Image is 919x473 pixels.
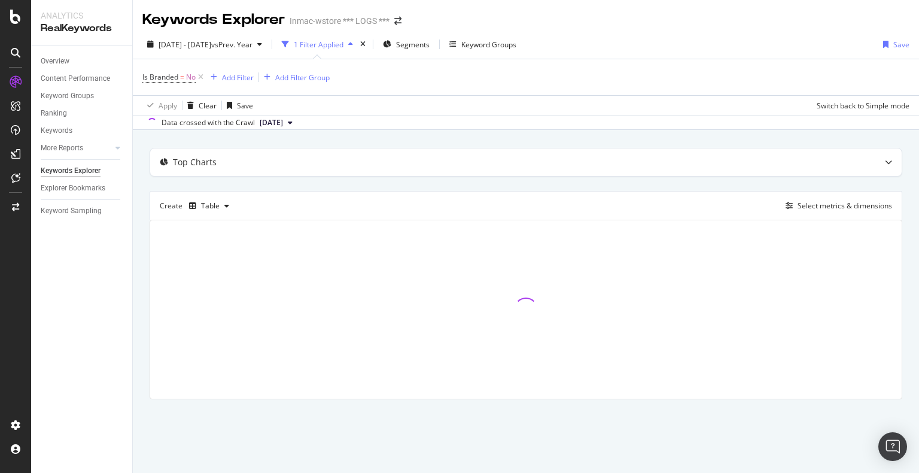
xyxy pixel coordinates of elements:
[41,182,105,195] div: Explorer Bookmarks
[255,116,297,130] button: [DATE]
[41,72,110,85] div: Content Performance
[378,35,434,54] button: Segments
[182,96,217,115] button: Clear
[41,55,69,68] div: Overview
[41,142,83,154] div: More Reports
[237,101,253,111] div: Save
[201,202,220,210] div: Table
[180,72,184,82] span: =
[41,125,72,137] div: Keywords
[142,10,285,30] div: Keywords Explorer
[41,125,124,137] a: Keywords
[222,96,253,115] button: Save
[41,107,124,120] a: Ranking
[396,40,430,50] span: Segments
[41,205,124,217] a: Keyword Sampling
[394,17,401,25] div: arrow-right-arrow-left
[142,35,267,54] button: [DATE] - [DATE]vsPrev. Year
[142,96,177,115] button: Apply
[41,90,124,102] a: Keyword Groups
[878,432,907,461] div: Open Intercom Messenger
[812,96,909,115] button: Switch back to Simple mode
[817,101,909,111] div: Switch back to Simple mode
[41,90,94,102] div: Keyword Groups
[41,205,102,217] div: Keyword Sampling
[186,69,196,86] span: No
[461,40,516,50] div: Keyword Groups
[41,165,101,177] div: Keywords Explorer
[173,156,217,168] div: Top Charts
[160,196,234,216] div: Create
[277,35,358,54] button: 1 Filter Applied
[222,72,254,83] div: Add Filter
[294,40,343,50] div: 1 Filter Applied
[41,72,124,85] a: Content Performance
[893,40,909,50] div: Save
[798,201,892,211] div: Select metrics & dimensions
[260,117,283,128] span: 2025 Feb. 15th
[162,117,255,128] div: Data crossed with the Crawl
[358,38,368,50] div: times
[878,35,909,54] button: Save
[41,107,67,120] div: Ranking
[184,196,234,216] button: Table
[206,70,254,84] button: Add Filter
[259,70,330,84] button: Add Filter Group
[275,72,330,83] div: Add Filter Group
[41,55,124,68] a: Overview
[41,165,124,177] a: Keywords Explorer
[41,22,123,35] div: RealKeywords
[211,40,252,50] span: vs Prev. Year
[41,182,124,195] a: Explorer Bookmarks
[159,40,211,50] span: [DATE] - [DATE]
[41,142,112,154] a: More Reports
[159,101,177,111] div: Apply
[445,35,521,54] button: Keyword Groups
[199,101,217,111] div: Clear
[41,10,123,22] div: Analytics
[142,72,178,82] span: Is Branded
[781,199,892,213] button: Select metrics & dimensions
